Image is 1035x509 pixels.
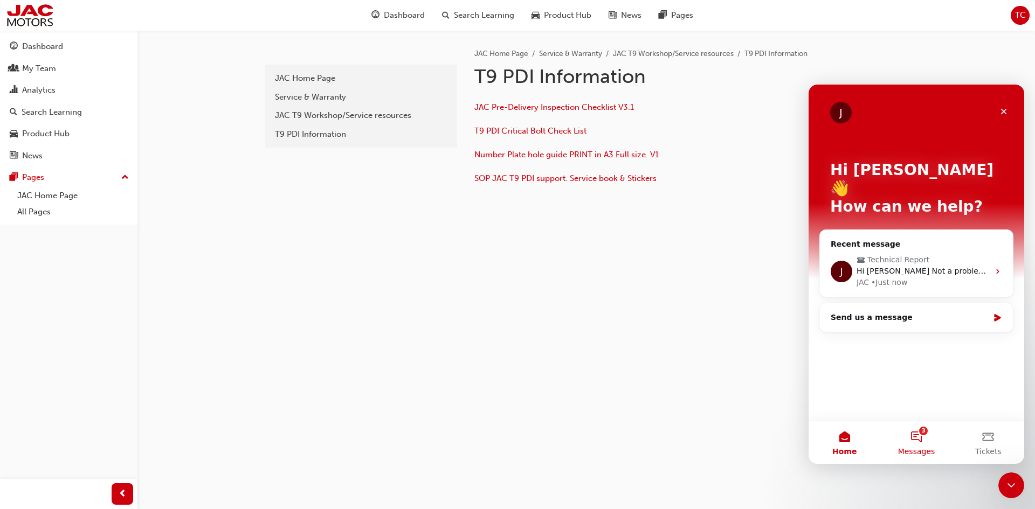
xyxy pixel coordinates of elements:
a: car-iconProduct Hub [523,4,600,26]
span: search-icon [442,9,450,22]
a: JAC Pre-Delivery Inspection Checklist V3.1 [474,102,634,112]
iframe: Intercom live chat [998,472,1024,498]
h1: T9 PDI Information [474,65,828,88]
a: pages-iconPages [650,4,702,26]
span: news-icon [10,151,18,161]
span: car-icon [10,129,18,139]
a: Dashboard [4,37,133,57]
button: Tickets [144,336,216,379]
a: JAC Home Page [474,49,528,58]
span: people-icon [10,64,18,74]
li: T9 PDI Information [744,48,808,60]
div: My Team [22,62,56,75]
a: JAC Home Page [270,69,453,88]
span: Pages [671,9,693,22]
span: up-icon [121,171,129,185]
span: car-icon [532,9,540,22]
button: Messages [72,336,143,379]
div: Close [185,17,205,37]
span: Product Hub [544,9,591,22]
div: Analytics [22,84,56,96]
a: JAC T9 Workshop/Service resources [270,106,453,125]
div: Send us a message [11,218,205,248]
a: guage-iconDashboard [363,4,433,26]
a: Analytics [4,80,133,100]
div: JAC [48,192,60,204]
img: jac-portal [5,3,54,27]
div: • Just now [63,192,99,204]
span: Search Learning [454,9,514,22]
a: T9 PDI Critical Bolt Check List [474,126,586,136]
span: Messages [89,363,127,371]
a: Service & Warranty [270,88,453,107]
span: Tickets [167,363,193,371]
a: SOP JAC T9 PDI support. Service book & Stickers [474,173,657,183]
div: T9 PDI Information [275,128,447,141]
div: Product Hub [22,128,70,140]
span: Dashboard [384,9,425,22]
div: Dashboard [22,40,63,53]
span: guage-icon [10,42,18,52]
iframe: Intercom live chat [809,85,1024,464]
button: Pages [4,168,133,187]
div: JAC Home Page [275,72,447,85]
div: Search Learning [22,106,82,118]
a: Search Learning [4,102,133,122]
span: pages-icon [659,9,667,22]
span: search-icon [10,108,17,117]
a: Product Hub [4,124,133,144]
span: news-icon [609,9,617,22]
a: T9 PDI Information [270,125,453,144]
div: Service & Warranty [275,91,447,103]
button: TC [1011,6,1030,25]
a: News [4,146,133,166]
a: news-iconNews [600,4,650,26]
span: pages-icon [10,173,18,183]
a: JAC Home Page [13,187,133,204]
a: Number Plate hole guide PRINT in A3 Full size. V1 [474,150,659,159]
a: My Team [4,59,133,79]
span: TC [1015,9,1026,22]
span: News [621,9,641,22]
div: JAC T9 Workshop/Service resources [275,109,447,122]
a: search-iconSearch Learning [433,4,523,26]
span: prev-icon [119,487,127,501]
span: guage-icon [371,9,379,22]
button: DashboardMy TeamAnalyticsSearch LearningProduct HubNews [4,34,133,168]
div: Send us a message [22,227,180,239]
a: JAC T9 Workshop/Service resources [613,49,734,58]
a: All Pages [13,204,133,220]
div: Pages [22,171,44,184]
span: Home [24,363,48,371]
span: chart-icon [10,86,18,95]
a: Service & Warranty [539,49,602,58]
div: News [22,150,43,162]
